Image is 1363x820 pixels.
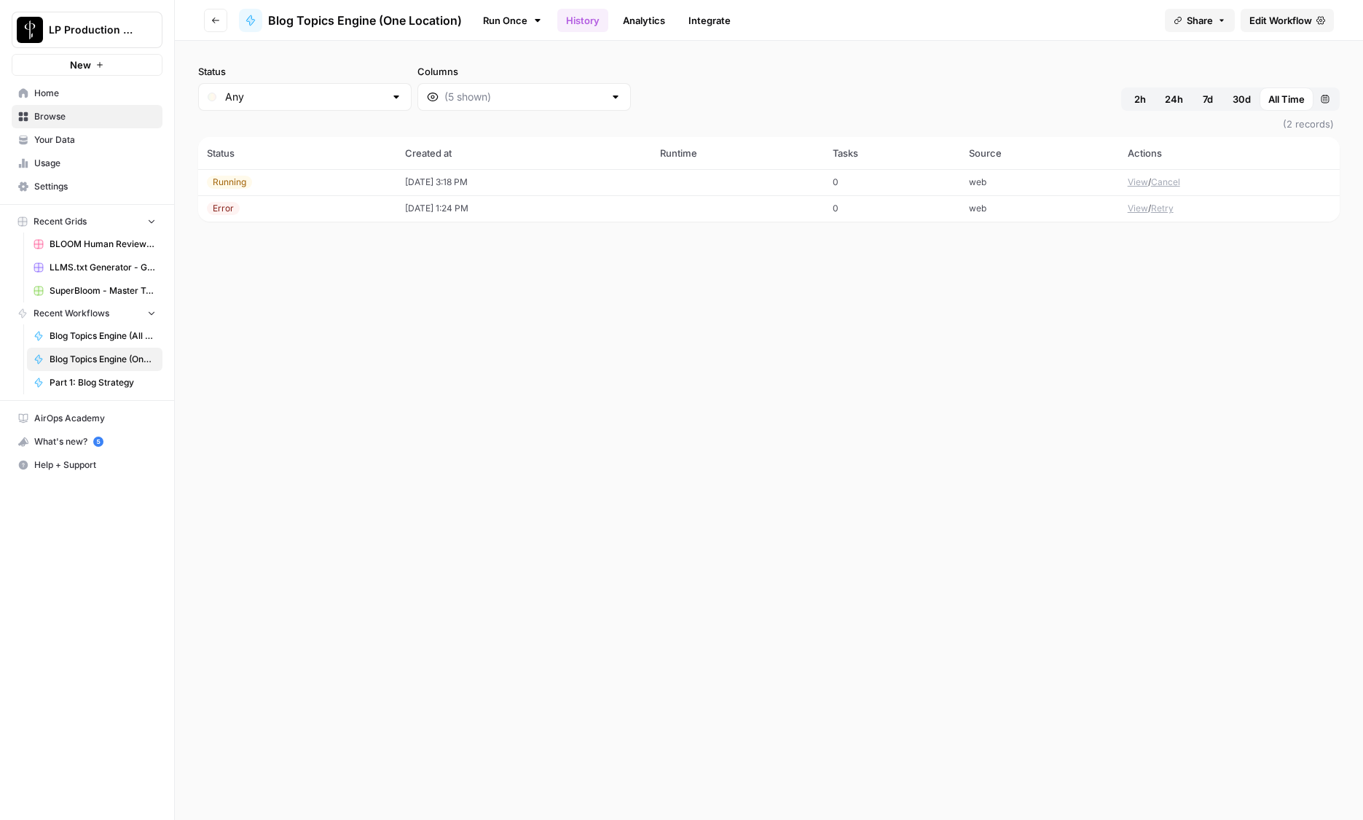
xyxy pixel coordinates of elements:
span: (2 records) [198,111,1340,137]
span: Edit Workflow [1249,13,1312,28]
span: Home [34,87,156,100]
span: Browse [34,110,156,123]
th: Tasks [824,137,959,169]
a: Blog Topics Engine (All Locations) [27,324,162,348]
span: Settings [34,180,156,193]
a: BLOOM Human Review (ver2) [27,233,162,256]
td: [DATE] 3:18 PM [396,169,652,195]
span: Your Data [34,133,156,147]
span: New [70,58,91,72]
a: Part 1: Blog Strategy [27,371,162,394]
th: Created at [396,137,652,169]
button: 2h [1124,87,1156,111]
input: (5 shown) [444,90,604,104]
span: 24h [1165,92,1183,106]
span: SuperBloom - Master Topic List [50,284,156,297]
span: Part 1: Blog Strategy [50,376,156,389]
span: AirOps Academy [34,412,156,425]
button: View [1128,202,1148,215]
img: LP Production Workloads Logo [17,17,43,43]
span: 2h [1134,92,1146,106]
div: Running [207,176,252,189]
button: Recent Grids [12,211,162,233]
a: AirOps Academy [12,407,162,430]
a: Browse [12,105,162,128]
a: Run Once [474,8,551,33]
label: Columns [417,64,631,79]
button: Cancel [1151,176,1180,189]
span: LP Production Workloads [49,23,137,37]
td: web [960,195,1119,222]
span: Help + Support [34,458,156,472]
span: BLOOM Human Review (ver2) [50,238,156,251]
th: Runtime [651,137,824,169]
a: LLMS.txt Generator - Grid [27,256,162,279]
button: Retry [1151,202,1174,215]
div: What's new? [12,431,162,453]
a: Usage [12,152,162,175]
td: / [1119,195,1340,222]
td: [DATE] 1:24 PM [396,195,652,222]
a: Blog Topics Engine (One Location) [27,348,162,371]
td: / [1119,169,1340,195]
th: Actions [1119,137,1340,169]
span: Usage [34,157,156,170]
button: What's new? 5 [12,430,162,453]
button: New [12,54,162,76]
span: Recent Workflows [34,307,109,320]
button: 30d [1224,87,1260,111]
a: Home [12,82,162,105]
th: Status [198,137,396,169]
button: View [1128,176,1148,189]
button: Recent Workflows [12,302,162,324]
button: Workspace: LP Production Workloads [12,12,162,48]
button: 7d [1192,87,1224,111]
span: Blog Topics Engine (One Location) [50,353,156,366]
span: 30d [1233,92,1251,106]
td: 0 [824,195,959,222]
span: All Time [1268,92,1305,106]
a: Edit Workflow [1241,9,1334,32]
span: Share [1187,13,1213,28]
a: History [557,9,608,32]
a: Blog Topics Engine (One Location) [239,9,462,32]
th: Source [960,137,1119,169]
td: web [960,169,1119,195]
span: 7d [1203,92,1213,106]
span: Blog Topics Engine (One Location) [268,12,462,29]
td: 0 [824,169,959,195]
label: Status [198,64,412,79]
a: Analytics [614,9,674,32]
button: 24h [1156,87,1192,111]
text: 5 [96,438,100,445]
a: Integrate [680,9,739,32]
a: Your Data [12,128,162,152]
div: Error [207,202,240,215]
a: 5 [93,437,103,447]
input: Any [225,90,385,104]
span: Blog Topics Engine (All Locations) [50,329,156,343]
span: LLMS.txt Generator - Grid [50,261,156,274]
button: Share [1165,9,1235,32]
span: Recent Grids [34,215,87,228]
a: SuperBloom - Master Topic List [27,279,162,302]
a: Settings [12,175,162,198]
button: Help + Support [12,453,162,477]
